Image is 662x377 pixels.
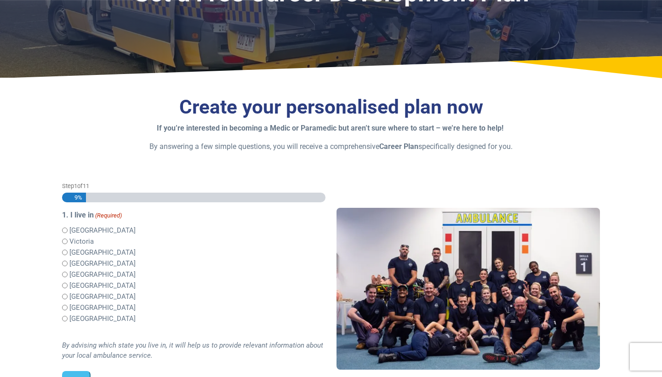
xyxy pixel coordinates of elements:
[69,247,136,258] label: [GEOGRAPHIC_DATA]
[379,142,418,151] strong: Career Plan
[69,303,136,313] label: [GEOGRAPHIC_DATA]
[62,210,325,221] legend: 1. I live in
[62,341,323,360] i: By advising which state you live in, it will help us to provide relevant information about your l...
[157,124,503,132] strong: If you’re interested in becoming a Medic or Paramedic but aren’t sure where to start – we’re here...
[62,141,600,152] p: By answering a few simple questions, you will receive a comprehensive specifically designed for you.
[69,258,136,269] label: [GEOGRAPHIC_DATA]
[69,225,136,236] label: [GEOGRAPHIC_DATA]
[62,96,600,119] h3: Create your personalised plan now
[69,280,136,291] label: [GEOGRAPHIC_DATA]
[69,314,136,324] label: [GEOGRAPHIC_DATA]
[83,183,89,189] span: 11
[70,193,82,202] span: 9%
[69,236,94,247] label: Victoria
[74,183,77,189] span: 1
[69,269,136,280] label: [GEOGRAPHIC_DATA]
[69,291,136,302] label: [GEOGRAPHIC_DATA]
[95,211,122,220] span: (Required)
[62,182,325,190] p: Step of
